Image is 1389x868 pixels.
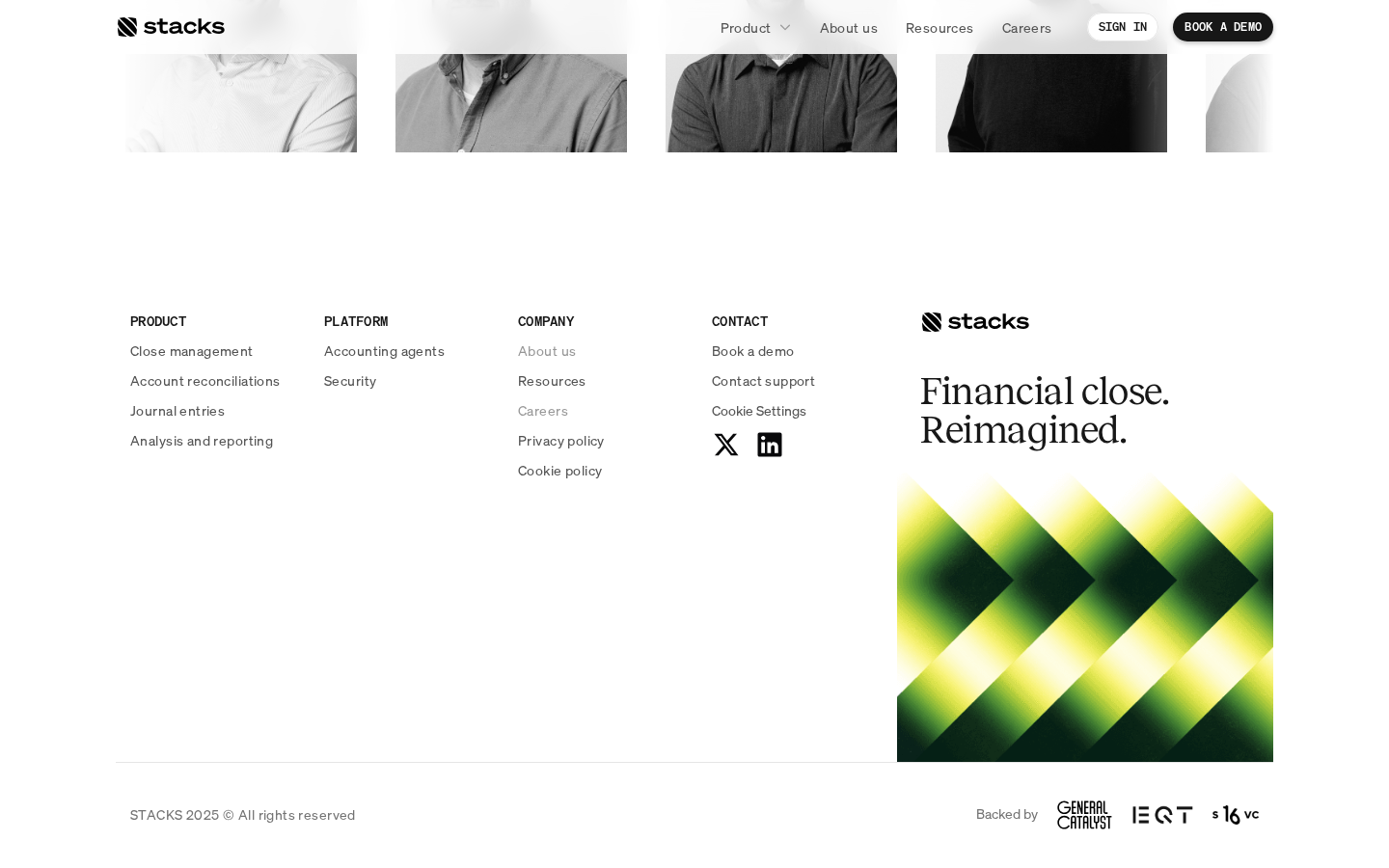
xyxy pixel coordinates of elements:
[130,400,225,420] p: Journal entries
[324,370,495,391] a: Security
[518,460,602,480] p: Cookie policy
[712,311,883,331] p: CONTACT
[518,311,689,331] p: COMPANY
[712,370,883,391] a: Contact support
[518,430,689,450] a: Privacy policy
[712,340,795,361] p: Book a demo
[712,340,883,361] a: Book a demo
[518,460,689,480] a: Cookie policy
[976,806,1038,823] p: Backed by
[130,430,301,450] a: Analysis and reporting
[518,430,605,450] p: Privacy policy
[518,340,689,361] a: About us
[712,400,806,420] span: Cookie Settings
[808,10,889,44] a: About us
[1173,13,1273,41] a: BOOK A DEMO
[518,400,568,420] p: Careers
[324,370,376,391] p: Security
[721,17,772,38] p: Product
[130,400,301,420] a: Journal entries
[906,17,974,38] p: Resources
[130,804,356,825] p: STACKS 2025 © All rights reserved
[920,372,1210,449] h2: Financial close. Reimagined.
[518,370,689,391] a: Resources
[518,340,576,361] p: About us
[991,10,1064,44] a: Careers
[324,340,445,361] p: Accounting agents
[1099,20,1148,34] p: SIGN IN
[324,311,495,331] p: PLATFORM
[518,370,586,391] p: Resources
[130,370,301,391] a: Account reconciliations
[130,311,301,331] p: PRODUCT
[130,340,301,361] a: Close management
[712,400,806,420] button: Cookie Trigger
[130,340,254,361] p: Close management
[130,370,281,391] p: Account reconciliations
[894,10,986,44] a: Resources
[518,400,689,420] a: Careers
[712,370,815,391] p: Contact support
[1002,17,1052,38] p: Careers
[820,17,878,38] p: About us
[1087,13,1159,41] a: SIGN IN
[324,340,495,361] a: Accounting agents
[130,430,273,450] p: Analysis and reporting
[1185,20,1262,34] p: BOOK A DEMO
